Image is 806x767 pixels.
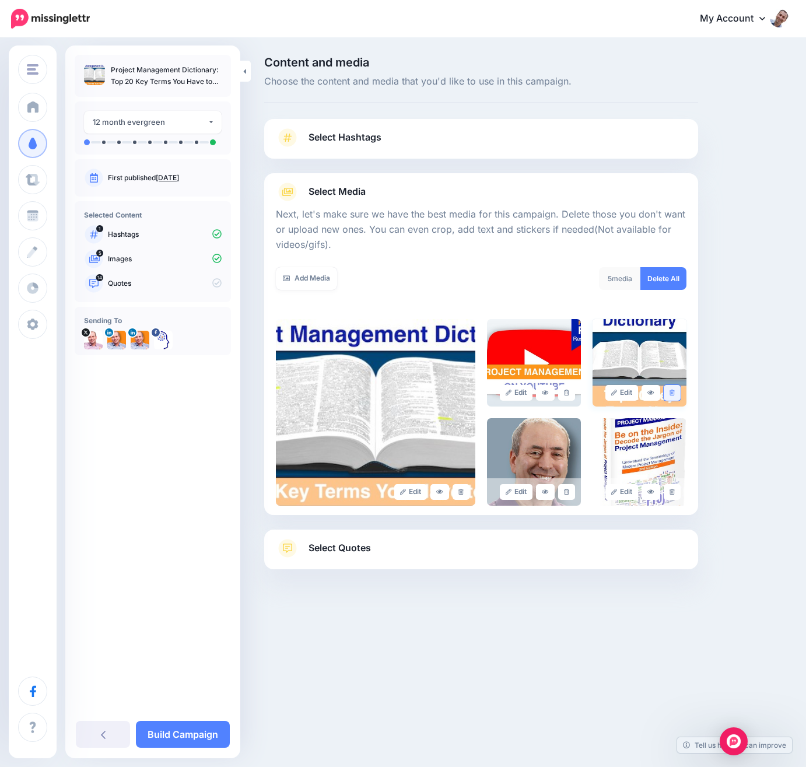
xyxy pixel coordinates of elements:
[640,267,686,290] a: Delete All
[276,207,686,253] p: Next, let's make sure we have the best media for this campaign. Delete those you don't want or up...
[605,484,639,500] a: Edit
[608,274,612,283] span: 5
[84,211,222,219] h4: Selected Content
[500,385,533,401] a: Edit
[720,727,748,755] div: Open Intercom Messenger
[599,267,641,290] div: media
[84,316,222,325] h4: Sending To
[111,64,222,87] p: Project Management Dictionary: Top 20 Key Terms You Have to Know
[84,331,103,349] img: x8FBtdm3-2445.png
[96,225,103,232] span: 1
[276,267,337,290] a: Add Media
[264,57,698,68] span: Content and media
[276,539,686,569] a: Select Quotes
[487,418,581,506] img: 15669382b38a2c7fd15ccf72fbe7977b_large.jpg
[677,737,792,753] a: Tell us how we can improve
[11,9,90,29] img: Missinglettr
[108,173,222,183] p: First published
[27,64,38,75] img: menu.png
[96,274,104,281] span: 14
[309,129,381,145] span: Select Hashtags
[131,331,149,349] img: 1708809625171-37032.png
[264,74,698,89] span: Choose the content and media that you'd like to use in this campaign.
[500,484,533,500] a: Edit
[487,319,581,407] img: 3f01ea64925d0289894e4a12add7c1dd_large.jpg
[108,278,222,289] p: Quotes
[276,201,686,506] div: Select Media
[108,254,222,264] p: Images
[154,331,173,349] img: 13007354_1717494401865450_1815260841047396495_n-bsa13168.png
[84,111,222,134] button: 12 month evergreen
[107,331,126,349] img: 1708809625171-37032.png
[593,319,686,407] img: 27d51de536510d592abcb5f3f5513f69_large.jpg
[108,229,222,240] p: Hashtags
[309,540,371,556] span: Select Quotes
[309,184,366,199] span: Select Media
[688,5,789,33] a: My Account
[156,173,179,182] a: [DATE]
[605,385,639,401] a: Edit
[276,319,475,506] img: 1c29c4fe40d018c8a16e352e3c17bef8_large.jpg
[96,250,103,257] span: 5
[276,128,686,159] a: Select Hashtags
[276,183,686,201] a: Select Media
[93,115,208,129] div: 12 month evergreen
[84,64,105,85] img: 1c29c4fe40d018c8a16e352e3c17bef8_thumb.jpg
[593,418,686,506] img: b837b1eed66b0a568e04496ccf2402d5_large.jpg
[394,484,427,500] a: Edit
